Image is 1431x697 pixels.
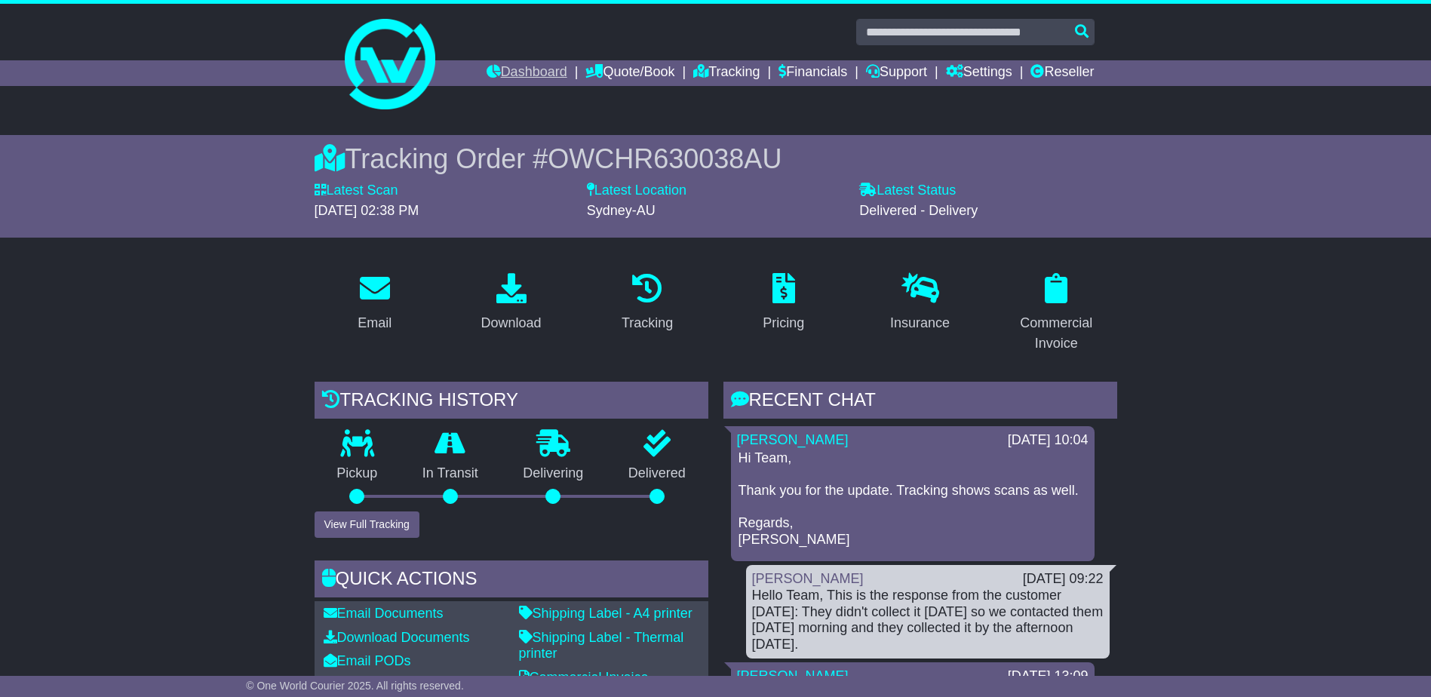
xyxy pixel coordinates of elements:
[519,630,684,662] a: Shipping Label - Thermal printer
[315,465,401,482] p: Pickup
[890,313,950,333] div: Insurance
[315,382,708,422] div: Tracking history
[1030,60,1094,86] a: Reseller
[1008,668,1089,685] div: [DATE] 13:09
[519,670,649,685] a: Commercial Invoice
[358,313,392,333] div: Email
[739,450,1087,548] p: Hi Team, Thank you for the update. Tracking shows scans as well. Regards, [PERSON_NAME]
[737,432,849,447] a: [PERSON_NAME]
[1023,571,1104,588] div: [DATE] 09:22
[752,588,1104,652] div: Hello Team, This is the response from the customer [DATE]: They didn't collect it [DATE] so we co...
[400,465,501,482] p: In Transit
[880,268,960,339] a: Insurance
[324,630,470,645] a: Download Documents
[752,571,864,586] a: [PERSON_NAME]
[1008,432,1089,449] div: [DATE] 10:04
[996,268,1117,359] a: Commercial Invoice
[693,60,760,86] a: Tracking
[246,680,464,692] span: © One World Courier 2025. All rights reserved.
[348,268,401,339] a: Email
[585,60,674,86] a: Quote/Book
[723,382,1117,422] div: RECENT CHAT
[315,203,419,218] span: [DATE] 02:38 PM
[315,511,419,538] button: View Full Tracking
[481,313,541,333] div: Download
[315,560,708,601] div: Quick Actions
[324,653,411,668] a: Email PODs
[487,60,567,86] a: Dashboard
[471,268,551,339] a: Download
[587,183,686,199] label: Latest Location
[501,465,606,482] p: Delivering
[1006,313,1107,354] div: Commercial Invoice
[859,203,978,218] span: Delivered - Delivery
[324,606,444,621] a: Email Documents
[737,668,849,683] a: [PERSON_NAME]
[587,203,656,218] span: Sydney-AU
[315,143,1117,175] div: Tracking Order #
[753,268,814,339] a: Pricing
[946,60,1012,86] a: Settings
[606,465,708,482] p: Delivered
[612,268,683,339] a: Tracking
[778,60,847,86] a: Financials
[859,183,956,199] label: Latest Status
[548,143,782,174] span: OWCHR630038AU
[763,313,804,333] div: Pricing
[315,183,398,199] label: Latest Scan
[622,313,673,333] div: Tracking
[866,60,927,86] a: Support
[519,606,692,621] a: Shipping Label - A4 printer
